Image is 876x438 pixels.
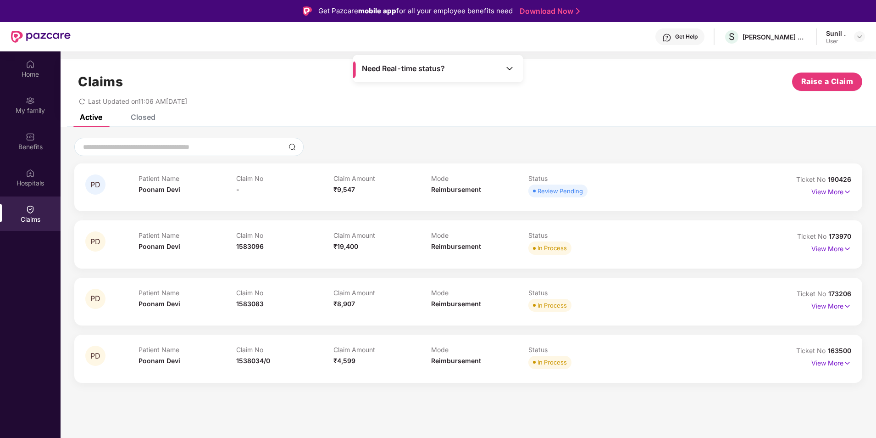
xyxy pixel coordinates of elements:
[139,357,180,365] span: Poonam Devi
[843,187,851,197] img: svg+xml;base64,PHN2ZyB4bWxucz0iaHR0cDovL3d3dy53My5vcmcvMjAwMC9zdmciIHdpZHRoPSIxNyIgaGVpZ2h0PSIxNy...
[26,60,35,69] img: svg+xml;base64,PHN2ZyBpZD0iSG9tZSIgeG1sbnM9Imh0dHA6Ly93d3cudzMub3JnLzIwMDAvc3ZnIiB3aWR0aD0iMjAiIG...
[797,290,828,298] span: Ticket No
[333,231,431,239] p: Claim Amount
[236,242,264,250] span: 1583096
[90,181,100,189] span: PD
[811,356,851,368] p: View More
[431,289,529,297] p: Mode
[431,185,481,193] span: Reimbursement
[528,346,626,354] p: Status
[828,290,851,298] span: 173206
[303,6,312,16] img: Logo
[729,31,735,42] span: S
[288,143,296,151] img: svg+xml;base64,PHN2ZyBpZD0iU2VhcmNoLTMyeDMyIiB4bWxucz0iaHR0cDovL3d3dy53My5vcmcvMjAwMC9zdmciIHdpZH...
[139,231,236,239] p: Patient Name
[88,97,187,105] span: Last Updated on 11:06 AM[DATE]
[90,352,100,360] span: PD
[318,6,513,17] div: Get Pazcare for all your employee benefits need
[139,185,180,193] span: Poonam Devi
[26,132,35,141] img: svg+xml;base64,PHN2ZyBpZD0iQmVuZWZpdHMiIHhtbG5zPSJodHRwOi8vd3d3LnczLm9yZy8yMDAwL3N2ZyIgd2lkdGg9Ij...
[431,357,481,365] span: Reimbursement
[528,231,626,239] p: Status
[236,300,264,308] span: 1583083
[828,175,851,183] span: 190426
[538,186,583,196] div: Review Pending
[333,357,355,365] span: ₹4,599
[358,6,396,15] strong: mobile app
[139,346,236,354] p: Patient Name
[90,238,100,246] span: PD
[792,73,862,91] button: Raise a Claim
[333,242,358,250] span: ₹19,400
[80,112,102,122] div: Active
[843,301,851,311] img: svg+xml;base64,PHN2ZyB4bWxucz0iaHR0cDovL3d3dy53My5vcmcvMjAwMC9zdmciIHdpZHRoPSIxNyIgaGVpZ2h0PSIxNy...
[828,347,851,354] span: 163500
[90,295,100,303] span: PD
[431,174,529,182] p: Mode
[139,300,180,308] span: Poonam Devi
[675,33,698,40] div: Get Help
[26,168,35,178] img: svg+xml;base64,PHN2ZyBpZD0iSG9zcGl0YWxzIiB4bWxucz0iaHR0cDovL3d3dy53My5vcmcvMjAwMC9zdmciIHdpZHRoPS...
[431,242,481,250] span: Reimbursement
[26,205,35,214] img: svg+xml;base64,PHN2ZyBpZD0iQ2xhaW0iIHhtbG5zPSJodHRwOi8vd3d3LnczLm9yZy8yMDAwL3N2ZyIgd2lkdGg9IjIwIi...
[26,96,35,105] img: svg+xml;base64,PHN2ZyB3aWR0aD0iMjAiIGhlaWdodD0iMjAiIHZpZXdCb3g9IjAgMCAyMCAyMCIgZmlsbD0ibm9uZSIgeG...
[528,289,626,297] p: Status
[78,74,123,90] h1: Claims
[743,33,807,41] div: [PERSON_NAME] CONSULTANTS P LTD
[576,6,580,16] img: Stroke
[333,300,355,308] span: ₹8,907
[538,358,567,367] div: In Process
[362,64,445,73] span: Need Real-time status?
[236,231,334,239] p: Claim No
[79,97,85,105] span: redo
[856,33,863,40] img: svg+xml;base64,PHN2ZyBpZD0iRHJvcGRvd24tMzJ4MzIiIHhtbG5zPSJodHRwOi8vd3d3LnczLm9yZy8yMDAwL3N2ZyIgd2...
[796,175,828,183] span: Ticket No
[431,300,481,308] span: Reimbursement
[826,38,846,45] div: User
[236,174,334,182] p: Claim No
[843,358,851,368] img: svg+xml;base64,PHN2ZyB4bWxucz0iaHR0cDovL3d3dy53My5vcmcvMjAwMC9zdmciIHdpZHRoPSIxNyIgaGVpZ2h0PSIxNy...
[11,31,71,43] img: New Pazcare Logo
[431,231,529,239] p: Mode
[796,347,828,354] span: Ticket No
[139,242,180,250] span: Poonam Devi
[333,289,431,297] p: Claim Amount
[528,174,626,182] p: Status
[333,185,355,193] span: ₹9,547
[538,243,567,253] div: In Process
[139,289,236,297] p: Patient Name
[662,33,671,42] img: svg+xml;base64,PHN2ZyBpZD0iSGVscC0zMngzMiIgeG1sbnM9Imh0dHA6Ly93d3cudzMub3JnLzIwMDAvc3ZnIiB3aWR0aD...
[236,185,239,193] span: -
[801,76,854,87] span: Raise a Claim
[843,244,851,254] img: svg+xml;base64,PHN2ZyB4bWxucz0iaHR0cDovL3d3dy53My5vcmcvMjAwMC9zdmciIHdpZHRoPSIxNyIgaGVpZ2h0PSIxNy...
[811,241,851,254] p: View More
[236,346,334,354] p: Claim No
[826,29,846,38] div: Sunil .
[797,232,829,240] span: Ticket No
[139,174,236,182] p: Patient Name
[236,289,334,297] p: Claim No
[333,174,431,182] p: Claim Amount
[505,64,514,73] img: Toggle Icon
[431,346,529,354] p: Mode
[333,346,431,354] p: Claim Amount
[538,301,567,310] div: In Process
[811,185,851,197] p: View More
[829,232,851,240] span: 173970
[236,357,270,365] span: 1538034/0
[811,299,851,311] p: View More
[520,6,577,16] a: Download Now
[131,112,155,122] div: Closed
